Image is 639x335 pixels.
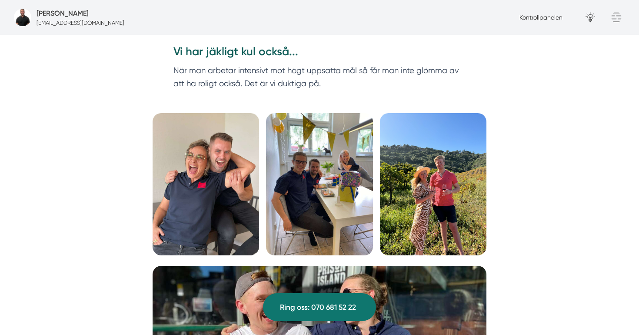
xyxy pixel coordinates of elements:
[173,44,466,64] h3: Vi har jäkligt kul också...
[519,14,562,21] a: Kontrollpanelen
[280,301,356,313] span: Ring oss: 070 681 52 22
[14,9,31,26] img: bild-pa-smartproduktion-foretag-webbyraer-i-borlange-dalarnas-lan.jpg
[266,113,373,255] img: Victor, Niclas & Jenny
[380,113,486,255] img: Företagsbild på Smartproduktion – Ett företag i Dalarnas län 2024
[153,113,259,255] img: Maria Grins och Niclas
[37,19,124,27] p: [EMAIL_ADDRESS][DOMAIN_NAME]
[263,293,376,321] a: Ring oss: 070 681 52 22
[37,8,89,19] h5: Försäljare
[173,64,466,90] p: När man arbetar intensivt mot högt uppsatta mål så får man inte glömma av att ha roligt också. De...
